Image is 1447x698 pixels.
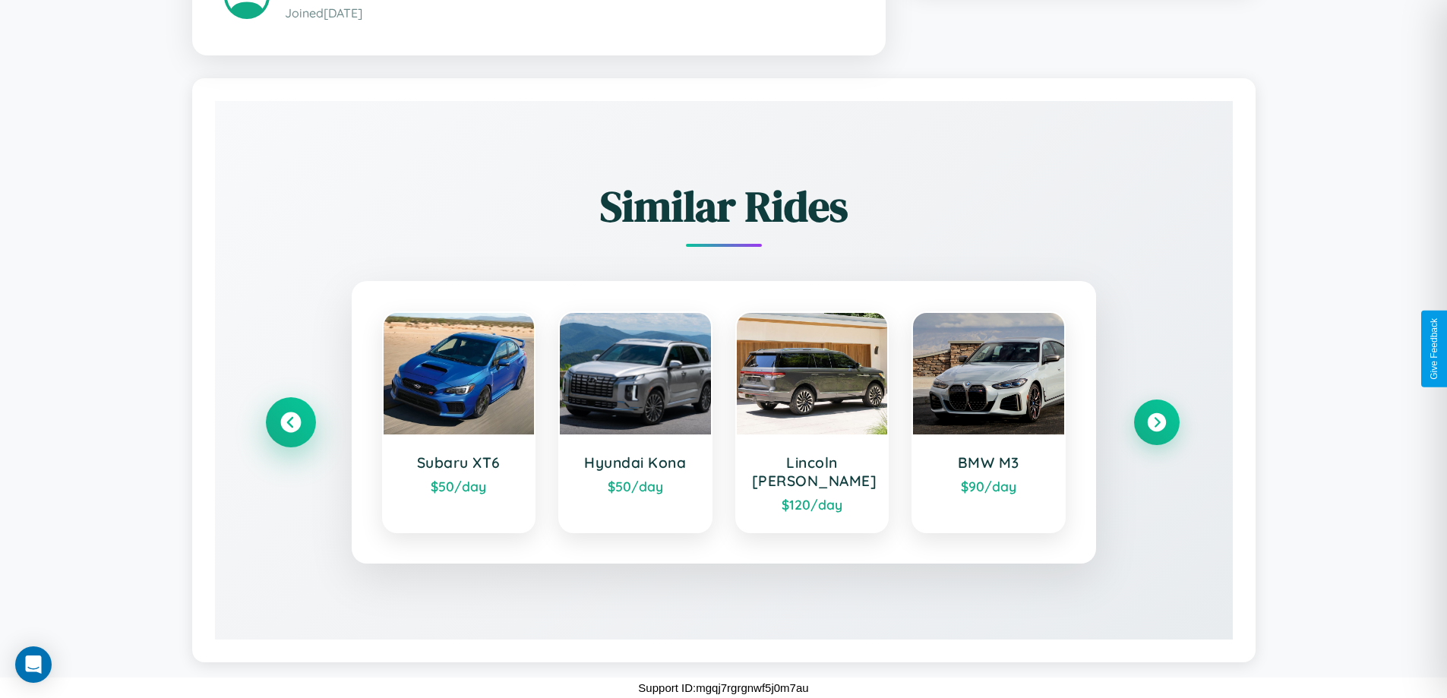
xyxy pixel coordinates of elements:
[638,677,808,698] p: Support ID: mgqj7rgrgnwf5j0m7au
[382,311,536,533] a: Subaru XT6$50/day
[15,646,52,683] div: Open Intercom Messenger
[268,177,1180,235] h2: Similar Rides
[752,496,873,513] div: $ 120 /day
[1429,318,1439,380] div: Give Feedback
[285,2,854,24] p: Joined [DATE]
[558,311,712,533] a: Hyundai Kona$50/day
[399,478,520,494] div: $ 50 /day
[752,453,873,490] h3: Lincoln [PERSON_NAME]
[575,478,696,494] div: $ 50 /day
[928,478,1049,494] div: $ 90 /day
[399,453,520,472] h3: Subaru XT6
[911,311,1066,533] a: BMW M3$90/day
[735,311,889,533] a: Lincoln [PERSON_NAME]$120/day
[928,453,1049,472] h3: BMW M3
[575,453,696,472] h3: Hyundai Kona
